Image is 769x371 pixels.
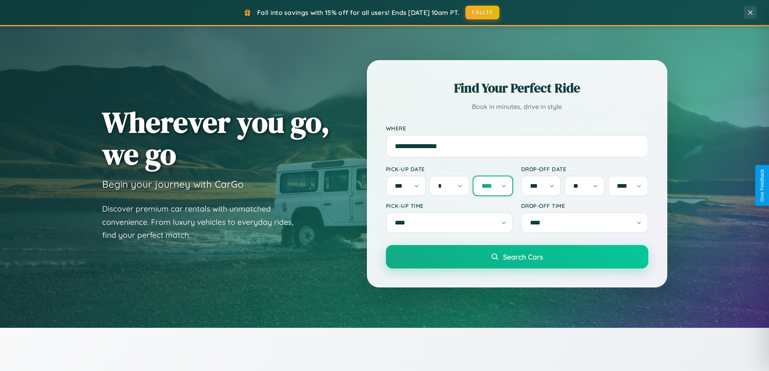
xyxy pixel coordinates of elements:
button: FALL15 [465,6,499,19]
span: Fall into savings with 15% off for all users! Ends [DATE] 10am PT. [257,8,459,17]
h3: Begin your journey with CarGo [102,178,244,190]
label: Pick-up Date [386,166,513,172]
button: Search Cars [386,245,648,268]
label: Pick-up Time [386,202,513,209]
div: Give Feedback [759,169,765,202]
p: Discover premium car rentals with unmatched convenience. From luxury vehicles to everyday rides, ... [102,202,304,242]
label: Where [386,125,648,132]
span: Search Cars [503,252,543,261]
label: Drop-off Time [521,202,648,209]
h1: Wherever you go, we go [102,106,330,170]
label: Drop-off Date [521,166,648,172]
h2: Find Your Perfect Ride [386,79,648,97]
p: Book in minutes, drive in style [386,101,648,113]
